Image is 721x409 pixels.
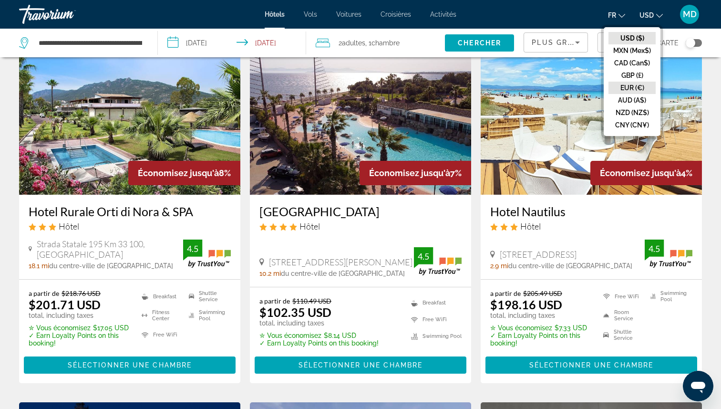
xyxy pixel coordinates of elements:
[304,10,317,18] span: Vols
[481,42,702,195] img: Hotel Nautilus
[445,34,514,52] button: Search
[265,10,285,18] a: Hôtels
[679,39,702,47] button: Toggle map
[259,221,462,231] div: 4 star Hotel
[62,289,101,297] del: $218.76 USD
[532,39,646,46] span: Plus grandes économies
[29,332,130,347] p: ✓ Earn Loyalty Points on this booking!
[458,39,501,47] span: Chercher
[485,357,697,374] button: Sélectionner une chambre
[683,10,697,19] span: MD
[597,32,647,52] button: Filters
[430,10,456,18] a: Activités
[414,251,433,262] div: 4.5
[608,69,656,82] button: GBP (£)
[138,168,219,178] span: Économisez jusqu'à
[29,324,130,332] p: $17.05 USD
[336,10,361,18] a: Voitures
[29,297,101,312] ins: $201.71 USD
[259,305,331,319] ins: $102.35 USD
[29,221,231,231] div: 3 star Hotel
[608,106,656,119] button: NZD (NZ$)
[490,324,552,332] span: ✮ Vous économisez
[49,262,173,270] span: du centre-ville de [GEOGRAPHIC_DATA]
[523,289,562,297] del: $205.49 USD
[639,11,654,19] span: USD
[683,371,713,401] iframe: Bouton de lancement de la fenêtre de messagerie
[490,332,591,347] p: ✓ Earn Loyalty Points on this booking!
[29,312,130,319] p: total, including taxes
[598,289,645,304] li: Free WiFi
[608,82,656,94] button: EUR (€)
[137,328,184,342] li: Free WiFi
[490,204,692,219] h3: Hotel Nautilus
[406,330,462,342] li: Swimming Pool
[339,36,365,50] span: 2
[529,361,653,369] span: Sélectionner une chambre
[645,243,664,254] div: 4.5
[342,39,365,47] span: Adultes
[19,2,114,27] a: Travorium
[281,270,405,277] span: du centre-ville de [GEOGRAPHIC_DATA]
[299,221,320,231] span: Hôtel
[68,361,192,369] span: Sélectionner une chambre
[184,308,231,323] li: Swimming Pool
[24,357,236,374] button: Sélectionner une chambre
[490,262,508,270] span: 2.9 mi
[59,221,79,231] span: Hôtel
[608,44,656,57] button: MXN (Mex$)
[259,297,290,305] span: a partir de
[677,4,702,24] button: User Menu
[500,249,577,260] span: [STREET_ADDRESS]
[520,221,541,231] span: Hôtel
[259,204,462,219] a: [GEOGRAPHIC_DATA]
[485,358,697,369] a: Sélectionner une chambre
[184,289,231,304] li: Shuttle Service
[255,357,466,374] button: Sélectionner une chambre
[600,168,681,178] span: Économisez jusqu'à
[38,36,143,50] input: Search hotel destination
[29,289,59,297] span: a partir de
[259,339,379,347] p: ✓ Earn Loyalty Points on this booking!
[369,168,450,178] span: Économisez jusqu'à
[259,332,321,339] span: ✮ Vous économisez
[608,57,656,69] button: CAD (Can$)
[29,262,49,270] span: 18.1 mi
[37,239,183,260] span: Strada Statale 195 Km 33 100, [GEOGRAPHIC_DATA]
[490,297,562,312] ins: $198.16 USD
[183,243,202,254] div: 4.5
[608,8,625,22] button: Change language
[158,29,306,57] button: Select check in and out date
[508,262,632,270] span: du centre-ville de [GEOGRAPHIC_DATA]
[490,221,692,231] div: 3 star Hotel
[137,289,184,304] li: Breakfast
[19,42,240,195] img: Hotel Rurale Orti di Nora & SPA
[183,240,231,268] img: TrustYou guest rating badge
[299,361,422,369] span: Sélectionner une chambre
[365,36,400,50] span: , 1
[137,308,184,323] li: Fitness Center
[414,247,462,275] img: TrustYou guest rating badge
[490,324,591,332] p: $7.33 USD
[306,29,445,57] button: Travelers: 2 adults, 0 children
[657,36,679,50] span: Carte
[29,204,231,219] a: Hotel Rurale Orti di Nora & SPA
[269,257,412,267] span: [STREET_ADDRESS][PERSON_NAME]
[381,10,411,18] a: Croisières
[490,289,521,297] span: a partir de
[406,297,462,309] li: Breakfast
[371,39,400,47] span: Chambre
[250,42,471,195] img: Sighientu Resort
[598,308,645,323] li: Room Service
[29,324,91,332] span: ✮ Vous économisez
[259,270,281,277] span: 10.2 mi
[490,312,591,319] p: total, including taxes
[608,119,656,131] button: CNY (CN¥)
